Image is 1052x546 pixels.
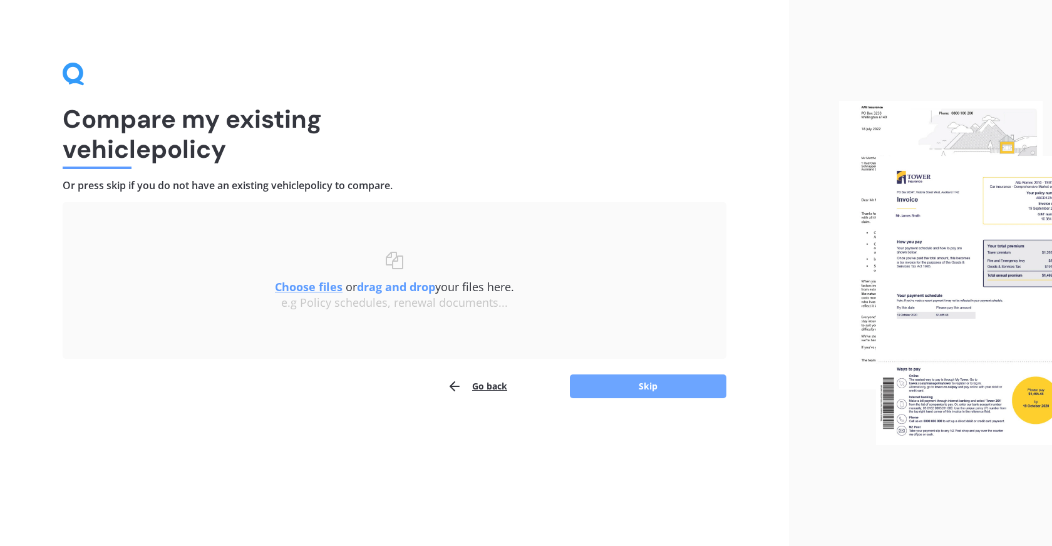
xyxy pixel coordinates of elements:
[275,279,343,294] u: Choose files
[275,279,514,294] span: or your files here.
[63,179,726,192] h4: Or press skip if you do not have an existing vehicle policy to compare.
[357,279,435,294] b: drag and drop
[447,374,507,399] button: Go back
[839,101,1052,445] img: files.webp
[570,374,726,398] button: Skip
[63,104,726,164] h1: Compare my existing vehicle policy
[88,296,701,310] div: e.g Policy schedules, renewal documents...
